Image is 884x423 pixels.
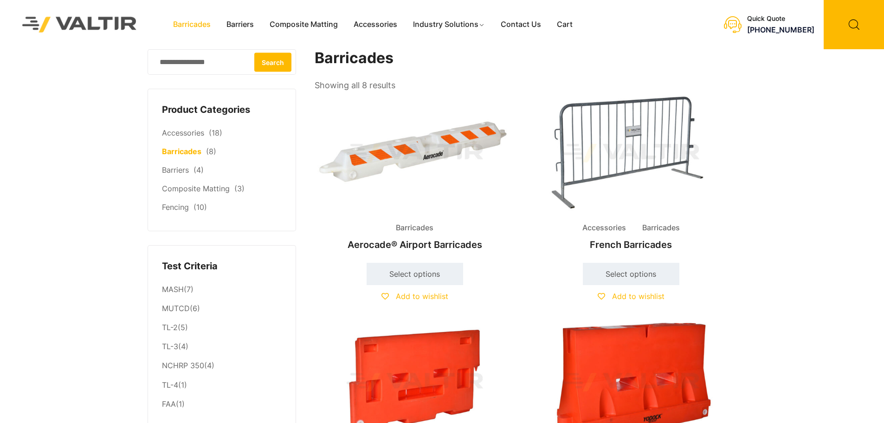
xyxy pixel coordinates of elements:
[165,18,219,32] a: Barricades
[162,361,204,370] a: NCHRP 350
[194,202,207,212] span: (10)
[162,128,204,137] a: Accessories
[381,292,448,301] a: Add to wishlist
[162,103,282,117] h4: Product Categories
[493,18,549,32] a: Contact Us
[262,18,346,32] a: Composite Matting
[162,357,282,376] li: (4)
[219,18,262,32] a: Barriers
[162,399,176,409] a: FAA
[162,280,282,299] li: (7)
[598,292,665,301] a: Add to wishlist
[583,263,679,285] a: Select options for “French Barricades”
[194,165,204,175] span: (4)
[162,376,282,395] li: (1)
[162,323,178,332] a: TL-2
[405,18,493,32] a: Industry Solutions
[315,93,515,255] a: BarricadesAerocade® Airport Barricades
[747,15,814,23] div: Quick Quote
[315,78,395,93] p: Showing all 8 results
[162,338,282,357] li: (4)
[635,221,687,235] span: Barricades
[549,18,581,32] a: Cart
[612,292,665,301] span: Add to wishlist
[254,52,291,72] button: Search
[162,165,189,175] a: Barriers
[575,221,633,235] span: Accessories
[396,292,448,301] span: Add to wishlist
[162,184,230,193] a: Composite Matting
[10,5,149,44] img: Valtir Rentals
[162,147,201,156] a: Barricades
[346,18,405,32] a: Accessories
[531,234,731,255] h2: French Barricades
[162,342,178,351] a: TL-3
[315,234,515,255] h2: Aerocade® Airport Barricades
[162,260,282,273] h4: Test Criteria
[367,263,463,285] a: Select options for “Aerocade® Airport Barricades”
[162,380,178,390] a: TL-4
[206,147,216,156] span: (8)
[162,395,282,411] li: (1)
[162,202,189,212] a: Fencing
[209,128,222,137] span: (18)
[162,285,184,294] a: MASH
[389,221,440,235] span: Barricades
[162,299,282,319] li: (6)
[531,93,731,255] a: Accessories BarricadesFrench Barricades
[747,25,814,34] a: [PHONE_NUMBER]
[162,304,190,313] a: MUTCD
[162,319,282,338] li: (5)
[234,184,245,193] span: (3)
[315,49,732,67] h1: Barricades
